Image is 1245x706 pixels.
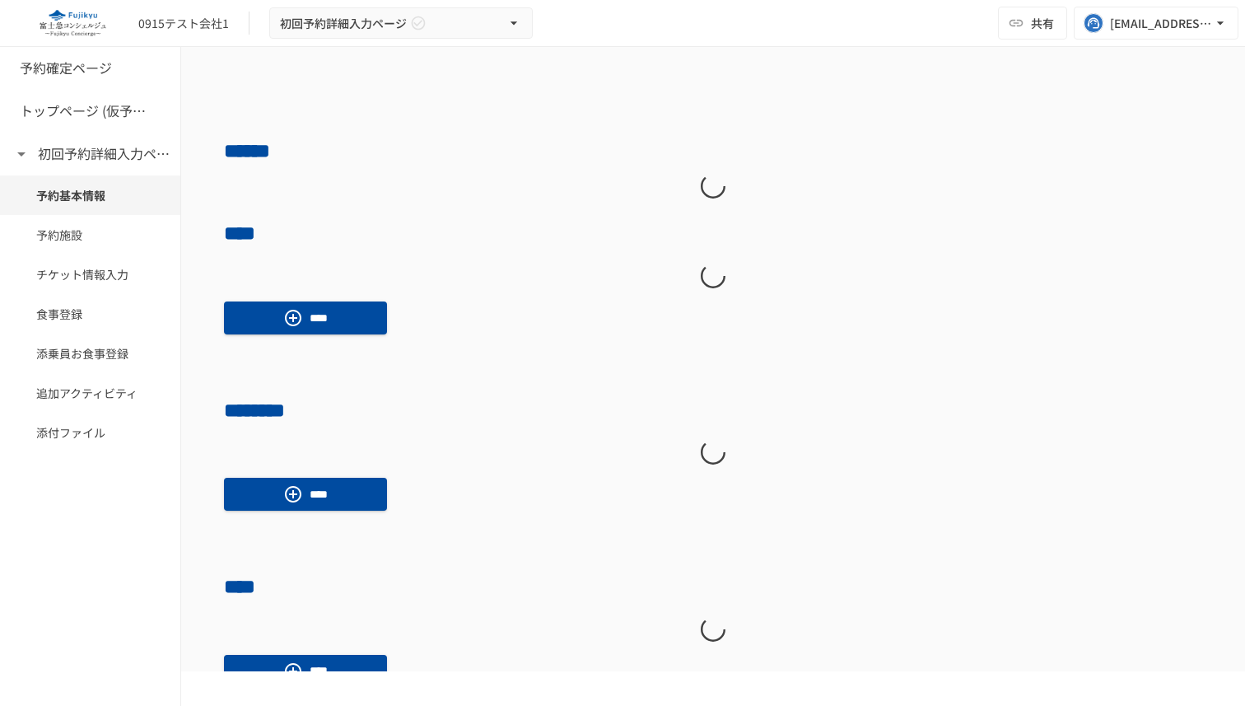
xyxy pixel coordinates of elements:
[280,13,407,34] span: 初回予約詳細入力ページ
[20,10,125,36] img: eQeGXtYPV2fEKIA3pizDiVdzO5gJTl2ahLbsPaD2E4R
[38,143,170,165] h6: 初回予約詳細入力ページ
[20,58,112,79] h6: 予約確定ページ
[36,226,144,244] span: 予約施設
[138,15,229,32] div: 0915テスト会社1
[1110,13,1212,34] div: [EMAIL_ADDRESS][DOMAIN_NAME]
[269,7,533,40] button: 初回予約詳細入力ページ
[36,265,144,283] span: チケット情報入力
[1031,14,1054,32] span: 共有
[20,101,152,122] h6: トップページ (仮予約一覧)
[36,384,144,402] span: 追加アクティビティ
[36,344,144,362] span: 添乗員お食事登録
[36,305,144,323] span: 食事登録
[36,423,144,442] span: 添付ファイル
[998,7,1067,40] button: 共有
[36,186,144,204] span: 予約基本情報
[1074,7,1238,40] button: [EMAIL_ADDRESS][DOMAIN_NAME]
